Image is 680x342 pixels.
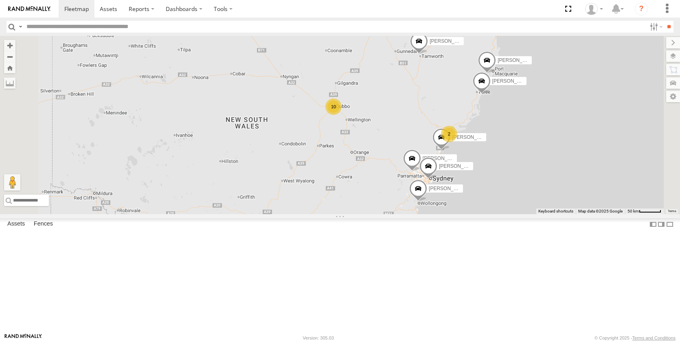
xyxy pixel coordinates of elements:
div: 10 [325,99,342,115]
button: Zoom Home [4,62,15,73]
label: Dock Summary Table to the Left [649,218,657,230]
div: Jake Allan [582,3,606,15]
label: Map Settings [666,91,680,102]
span: [PERSON_NAME] [498,57,538,63]
a: Terms and Conditions [632,335,676,340]
button: Keyboard shortcuts [538,208,573,214]
label: Assets [3,219,29,230]
label: Dock Summary Table to the Right [657,218,665,230]
button: Zoom out [4,51,15,62]
span: [PERSON_NAME] [423,156,463,161]
img: rand-logo.svg [8,6,50,12]
span: [PERSON_NAME] [492,78,533,84]
a: Terms [668,210,676,213]
div: © Copyright 2025 - [594,335,676,340]
a: Visit our Website [4,334,42,342]
div: 2 [441,126,457,142]
button: Map scale: 50 km per 51 pixels [625,208,664,214]
span: [PERSON_NAME] [452,135,492,140]
button: Drag Pegman onto the map to open Street View [4,174,20,191]
label: Hide Summary Table [666,218,674,230]
button: Zoom in [4,40,15,51]
span: [PERSON_NAME] [429,186,469,191]
label: Search Query [17,21,24,33]
div: Version: 305.03 [303,335,334,340]
label: Fences [30,219,57,230]
i: ? [635,2,648,15]
label: Measure [4,77,15,89]
span: [PERSON_NAME] [439,163,479,169]
span: Map data ©2025 Google [578,209,623,213]
span: [PERSON_NAME] [430,38,470,44]
span: 50 km [627,209,639,213]
label: Search Filter Options [647,21,664,33]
